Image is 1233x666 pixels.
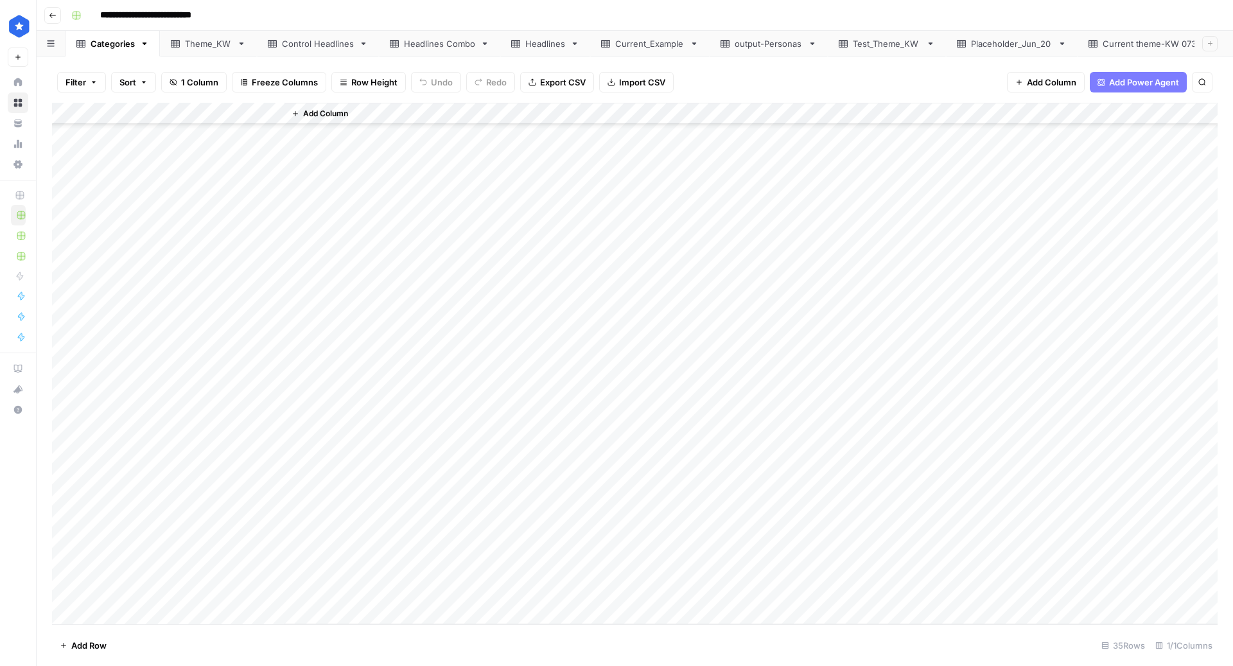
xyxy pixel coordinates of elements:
a: Current_Example [590,31,710,57]
span: Add Column [303,108,348,119]
button: 1 Column [161,72,227,92]
button: What's new? [8,379,28,399]
a: Usage [8,134,28,154]
span: 1 Column [181,76,218,89]
span: Import CSV [619,76,665,89]
div: Theme_KW [185,37,232,50]
div: Test_Theme_KW [853,37,921,50]
button: Row Height [331,72,406,92]
div: Headlines [525,37,565,50]
button: Add Column [286,105,353,122]
a: Your Data [8,113,28,134]
a: Placeholder_Jun_20 [946,31,1078,57]
div: Placeholder_Jun_20 [971,37,1053,50]
a: AirOps Academy [8,358,28,379]
button: Import CSV [599,72,674,92]
div: What's new? [8,380,28,399]
a: Control Headlines [257,31,379,57]
button: Freeze Columns [232,72,326,92]
span: Undo [431,76,453,89]
a: output-Personas [710,31,828,57]
a: Settings [8,154,28,175]
div: 1/1 Columns [1150,635,1218,656]
a: Current theme-KW 0730 [1078,31,1229,57]
button: Workspace: ConsumerAffairs [8,10,28,42]
span: Row Height [351,76,398,89]
span: Filter [66,76,86,89]
a: Categories [66,31,160,57]
span: Add Power Agent [1109,76,1179,89]
span: Freeze Columns [252,76,318,89]
span: Add Row [71,639,107,652]
button: Sort [111,72,156,92]
a: Headlines Combo [379,31,500,57]
a: Browse [8,92,28,113]
button: Undo [411,72,461,92]
span: Export CSV [540,76,586,89]
div: Current_Example [615,37,685,50]
div: Control Headlines [282,37,354,50]
button: Filter [57,72,106,92]
div: 35 Rows [1096,635,1150,656]
span: Sort [119,76,136,89]
a: Test_Theme_KW [828,31,946,57]
a: Headlines [500,31,590,57]
img: ConsumerAffairs Logo [8,15,31,38]
div: Headlines Combo [404,37,475,50]
button: Add Power Agent [1090,72,1187,92]
div: Current theme-KW 0730 [1103,37,1203,50]
button: Redo [466,72,515,92]
a: Theme_KW [160,31,257,57]
span: Redo [486,76,507,89]
div: output-Personas [735,37,803,50]
button: Add Column [1007,72,1085,92]
button: Add Row [52,635,114,656]
div: Categories [91,37,135,50]
a: Home [8,72,28,92]
span: Add Column [1027,76,1076,89]
button: Export CSV [520,72,594,92]
button: Help + Support [8,399,28,420]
